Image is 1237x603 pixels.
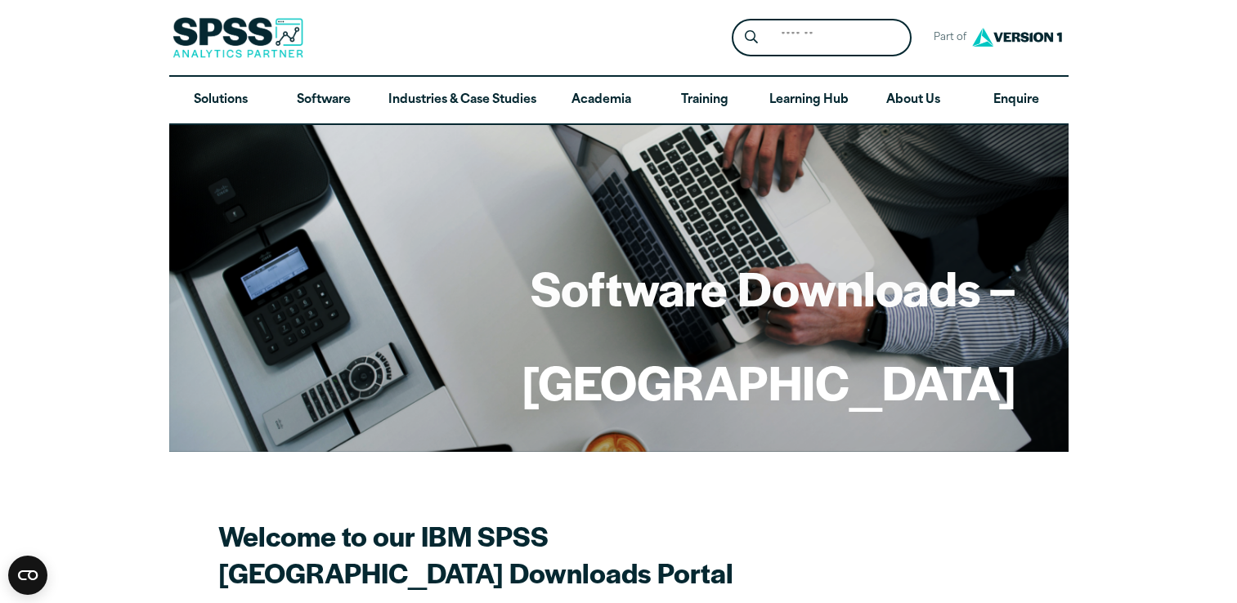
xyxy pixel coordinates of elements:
[925,26,968,50] span: Part of
[862,77,965,124] a: About Us
[8,556,47,595] svg: CookieBot Widget Icon
[173,17,303,58] img: SPSS Analytics Partner
[169,77,1069,124] nav: Desktop version of site main menu
[522,350,1016,413] h1: [GEOGRAPHIC_DATA]
[549,77,652,124] a: Academia
[522,256,1016,319] h1: Software Downloads –
[8,556,47,595] div: CookieBot Widget Contents
[218,517,791,591] h2: Welcome to our IBM SPSS [GEOGRAPHIC_DATA] Downloads Portal
[968,22,1066,52] img: Version1 Logo
[745,30,758,44] svg: Search magnifying glass icon
[756,77,862,124] a: Learning Hub
[736,23,766,53] button: Search magnifying glass icon
[169,77,272,124] a: Solutions
[732,19,912,57] form: Site Header Search Form
[375,77,549,124] a: Industries & Case Studies
[272,77,375,124] a: Software
[652,77,755,124] a: Training
[965,77,1068,124] a: Enquire
[8,556,47,595] button: Open CMP widget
